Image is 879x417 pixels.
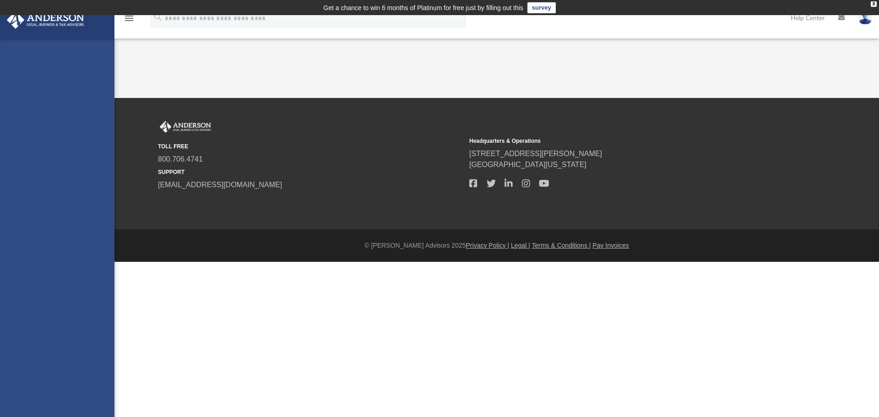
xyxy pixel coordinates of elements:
a: Pay Invoices [592,242,629,249]
i: search [153,12,163,22]
a: Terms & Conditions | [532,242,591,249]
small: SUPPORT [158,168,463,176]
a: survey [527,2,556,13]
i: menu [124,13,135,24]
a: [GEOGRAPHIC_DATA][US_STATE] [469,161,586,168]
div: Get a chance to win 6 months of Platinum for free just by filling out this [323,2,523,13]
small: Headquarters & Operations [469,137,774,145]
a: 800.706.4741 [158,155,203,163]
img: User Pic [858,11,872,25]
img: Anderson Advisors Platinum Portal [4,11,87,29]
a: Privacy Policy | [466,242,510,249]
a: Legal | [511,242,530,249]
div: close [871,1,877,7]
small: TOLL FREE [158,142,463,151]
img: Anderson Advisors Platinum Portal [158,121,213,133]
a: menu [124,17,135,24]
a: [EMAIL_ADDRESS][DOMAIN_NAME] [158,181,282,189]
a: [STREET_ADDRESS][PERSON_NAME] [469,150,602,157]
div: © [PERSON_NAME] Advisors 2025 [114,241,879,250]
